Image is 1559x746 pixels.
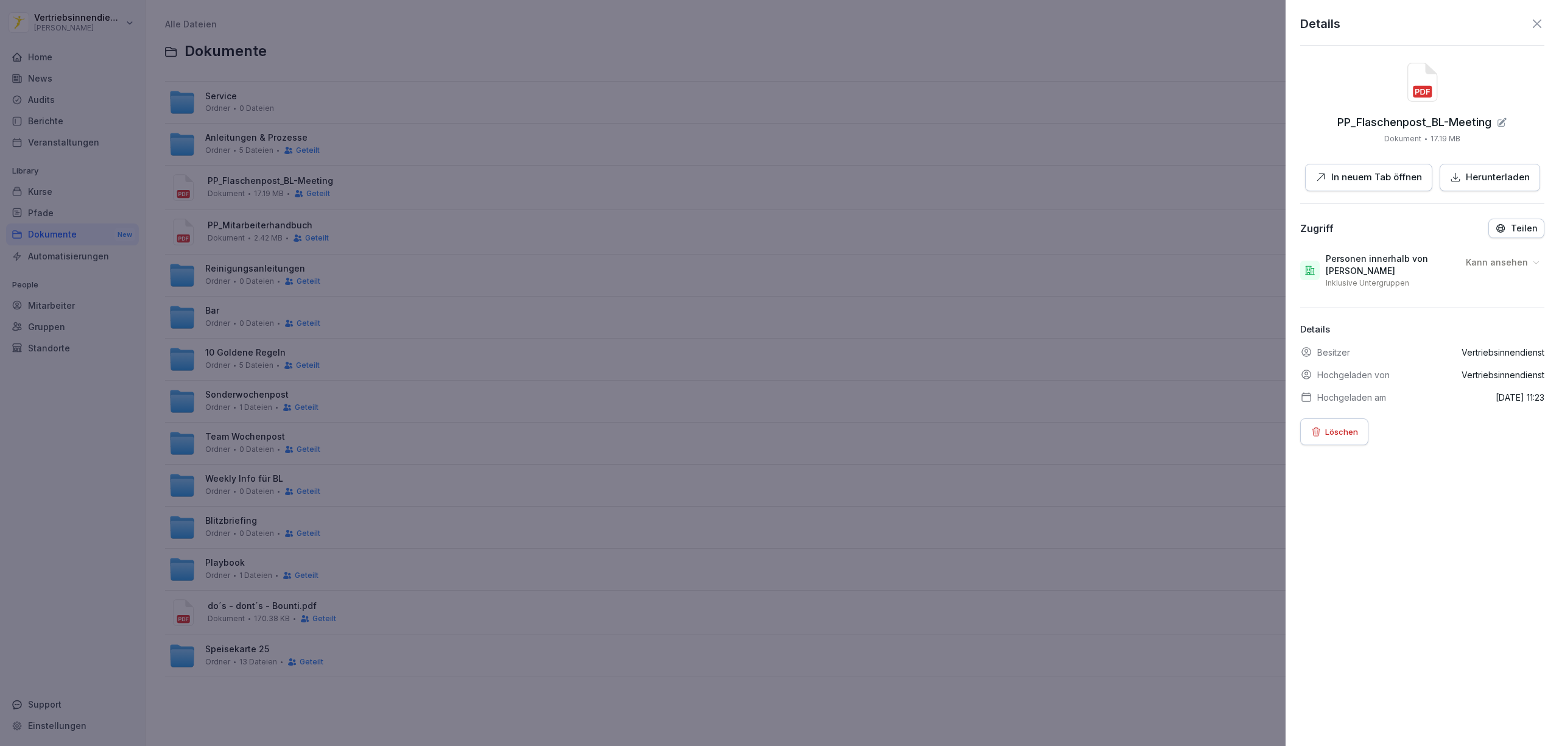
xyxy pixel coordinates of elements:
p: Dokument [1384,133,1421,144]
p: 17.19 MB [1431,133,1460,144]
p: Inklusive Untergruppen [1326,278,1409,288]
p: Hochgeladen von [1317,368,1390,381]
button: Teilen [1488,219,1544,238]
p: Hochgeladen am [1317,391,1386,404]
p: Details [1300,323,1544,337]
p: [DATE] 11:23 [1496,391,1544,404]
p: Besitzer [1317,346,1350,359]
button: Herunterladen [1440,164,1540,191]
p: Teilen [1511,223,1538,233]
button: In neuem Tab öffnen [1305,164,1432,191]
p: PP_Flaschenpost_BL-Meeting [1337,116,1491,128]
p: Vertriebsinnendienst [1462,346,1544,359]
p: Löschen [1325,425,1358,438]
p: Kann ansehen [1466,256,1528,269]
p: Details [1300,15,1340,33]
p: Vertriebsinnendienst [1462,368,1544,381]
p: Herunterladen [1466,171,1530,185]
button: Löschen [1300,418,1368,445]
p: Personen innerhalb von [PERSON_NAME] [1326,253,1456,277]
p: In neuem Tab öffnen [1331,171,1422,185]
div: Zugriff [1300,222,1334,234]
